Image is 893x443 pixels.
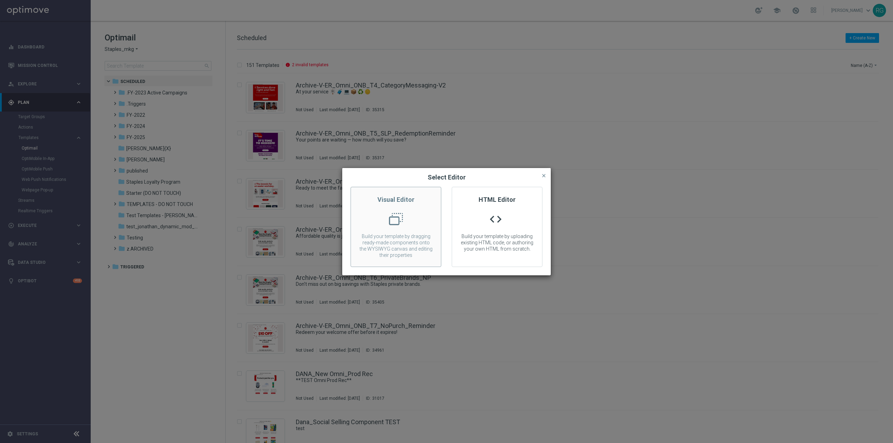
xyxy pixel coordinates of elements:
h2: HTML Editor [452,196,542,204]
p: Build your template by uploading existing HTML code, or authoring your own HTML from scratch. [452,233,542,252]
div: code [489,212,503,231]
span: close [541,173,547,178]
p: Build your template by dragging ready-made components onto the WYSIWYG canvas and editing their p... [351,233,441,258]
h2: Select Editor [428,173,466,182]
h2: Visual Editor [351,196,441,204]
